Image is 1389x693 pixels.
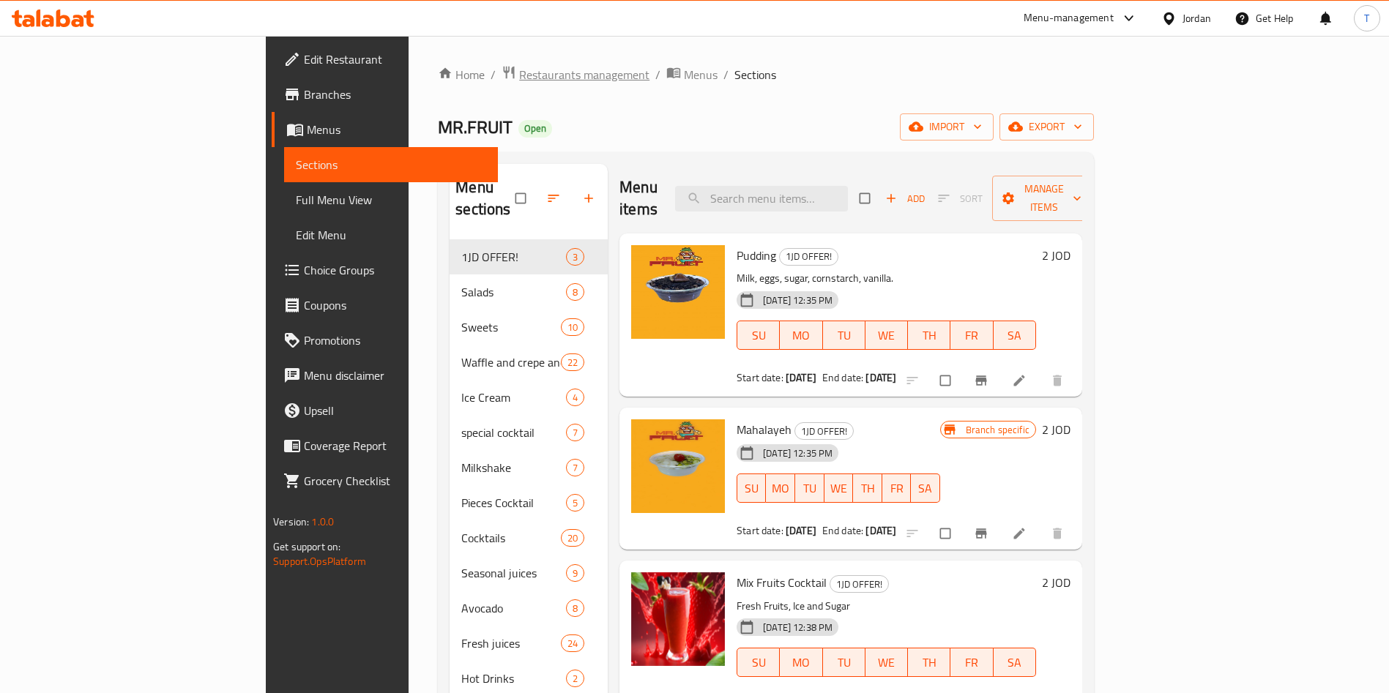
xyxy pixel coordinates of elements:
button: delete [1041,517,1076,550]
button: SU [737,648,780,677]
div: Ice Cream4 [450,380,608,415]
span: 1JD OFFER! [830,576,888,593]
button: Add [882,187,928,210]
span: Add item [882,187,928,210]
span: Full Menu View [296,191,486,209]
span: MO [786,325,816,346]
span: 7 [567,461,584,475]
span: Select to update [931,520,962,547]
span: MO [786,652,816,673]
span: Mix Fruits Cocktail [737,572,827,593]
a: Sections [284,147,498,182]
button: SU [737,473,766,503]
span: Upsell [304,402,486,419]
li: / [655,66,660,83]
span: 3 [567,250,584,264]
div: Fresh juices24 [450,626,608,661]
a: Coverage Report [272,428,498,463]
img: Pudding [631,245,725,339]
div: items [561,353,584,371]
span: SA [999,652,1030,673]
span: Start date: [737,368,783,387]
div: items [566,459,584,476]
button: Branch-specific-item [965,517,1000,550]
span: TH [859,478,876,499]
span: Salads [461,283,566,301]
span: 8 [567,285,584,299]
button: TH [908,321,950,350]
span: special cocktail [461,424,566,441]
span: TH [914,652,945,673]
a: Restaurants management [502,65,649,84]
span: WE [830,478,847,499]
span: Select all sections [507,184,537,212]
span: Restaurants management [519,66,649,83]
h6: 2 JOD [1042,572,1070,593]
button: WE [865,648,908,677]
div: Cocktails20 [450,520,608,555]
span: Add [885,190,925,207]
button: TU [823,321,865,350]
span: SA [917,478,934,499]
span: 9 [567,566,584,580]
span: [DATE] 12:35 PM [757,446,838,460]
span: Milkshake [461,459,566,476]
div: 1JD OFFER! [830,575,889,593]
div: items [566,670,584,687]
button: FR [950,648,993,677]
input: search [675,186,848,211]
span: 10 [562,321,584,334]
div: Salads8 [450,274,608,310]
button: SU [737,321,780,350]
span: Start date: [737,521,783,540]
div: items [561,634,584,652]
h6: 2 JOD [1042,245,1070,266]
span: 7 [567,426,584,440]
div: items [561,318,584,336]
div: Seasonal juices [461,564,566,582]
span: Select section [851,184,882,212]
span: Coupons [304,296,486,314]
li: / [723,66,729,83]
div: Jordan [1183,10,1211,26]
h2: Menu items [619,176,658,220]
div: Avocado8 [450,591,608,626]
span: Choice Groups [304,261,486,279]
div: 1JD OFFER! [794,422,854,440]
div: items [566,564,584,582]
span: Select section first [928,187,992,210]
a: Choice Groups [272,252,498,288]
span: Grocery Checklist [304,472,486,490]
span: Select to update [931,367,962,394]
span: Cocktails [461,529,561,547]
nav: breadcrumb [438,65,1094,84]
span: Open [518,122,552,135]
button: MO [766,473,795,503]
span: export [1011,118,1082,136]
button: SA [994,321,1036,350]
span: Coverage Report [304,437,486,454]
span: 2 [567,672,584,686]
div: Waffle and crepe and pancake [461,353,561,371]
a: Edit menu item [1012,373,1029,388]
span: Menu disclaimer [304,367,486,384]
button: SA [911,473,939,503]
span: SA [999,325,1030,346]
button: TU [795,473,824,503]
span: Avocado [461,599,566,617]
button: WE [824,473,853,503]
div: Sweets [461,318,561,336]
a: Promotions [272,323,498,358]
button: export [999,113,1094,141]
div: Menu-management [1024,10,1114,27]
b: [DATE] [786,368,816,387]
div: special cocktail7 [450,415,608,450]
button: WE [865,321,908,350]
button: TU [823,648,865,677]
img: Mix Fruits Cocktail [631,572,725,666]
span: End date: [822,521,863,540]
div: Sweets10 [450,310,608,345]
